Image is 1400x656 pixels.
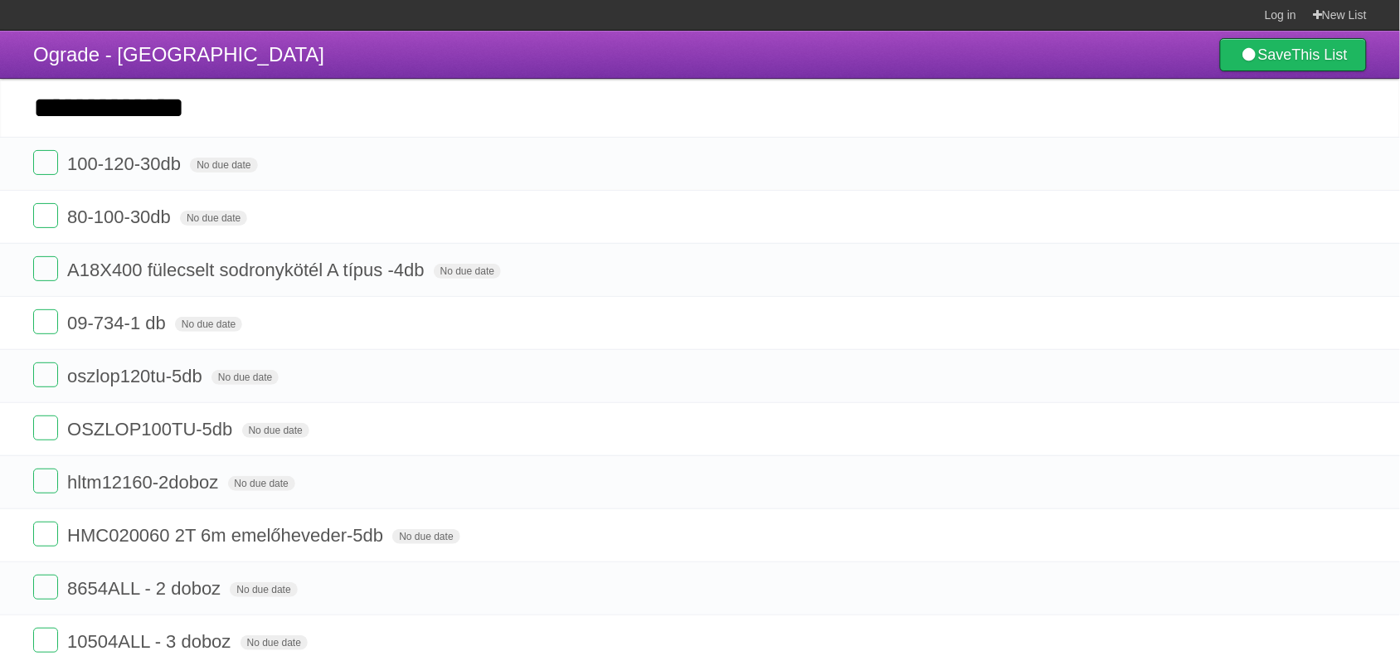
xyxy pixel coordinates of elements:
span: HMC020060 2T 6m emelőheveder-5db [67,525,387,546]
label: Done [33,362,58,387]
span: hltm12160-2doboz [67,472,222,493]
label: Done [33,415,58,440]
b: This List [1292,46,1348,63]
label: Done [33,203,58,228]
label: Done [33,522,58,547]
span: No due date [190,158,257,173]
span: No due date [241,635,308,650]
span: Ograde - [GEOGRAPHIC_DATA] [33,43,324,66]
span: No due date [180,211,247,226]
label: Done [33,628,58,653]
span: oszlop120tu-5db [67,366,207,386]
span: No due date [228,476,295,491]
span: 80-100-30db [67,207,175,227]
label: Done [33,469,58,493]
span: No due date [175,317,242,332]
span: No due date [434,264,501,279]
span: 09-734-1 db [67,313,170,333]
span: 8654ALL - 2 doboz [67,578,225,599]
label: Done [33,150,58,175]
label: Done [33,309,58,334]
span: OSZLOP100TU-5db [67,419,236,440]
span: No due date [392,529,459,544]
span: 10504ALL - 3 doboz [67,631,235,652]
label: Done [33,256,58,281]
span: No due date [211,370,279,385]
label: Done [33,575,58,600]
a: SaveThis List [1220,38,1367,71]
span: A18X400 fülecselt sodronykötél A típus -4db [67,260,429,280]
span: No due date [230,582,297,597]
span: 100-120-30db [67,153,185,174]
span: No due date [242,423,309,438]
